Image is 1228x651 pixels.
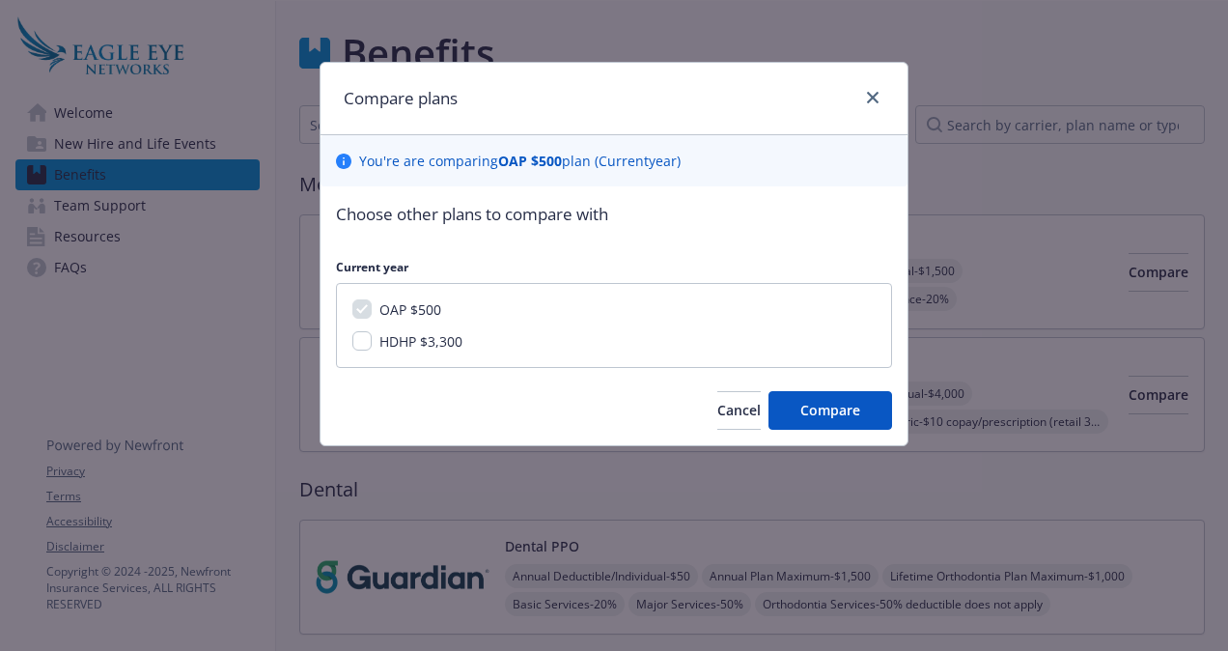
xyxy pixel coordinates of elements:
[379,332,462,351] span: HDHP $3,300
[498,152,562,170] b: OAP $500
[800,401,860,419] span: Compare
[717,401,761,419] span: Cancel
[379,300,441,319] span: OAP $500
[359,151,681,171] p: You ' re are comparing plan ( Current year)
[768,391,892,430] button: Compare
[717,391,761,430] button: Cancel
[336,202,892,227] p: Choose other plans to compare with
[336,259,892,275] p: Current year
[344,86,458,111] h1: Compare plans
[861,86,884,109] a: close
